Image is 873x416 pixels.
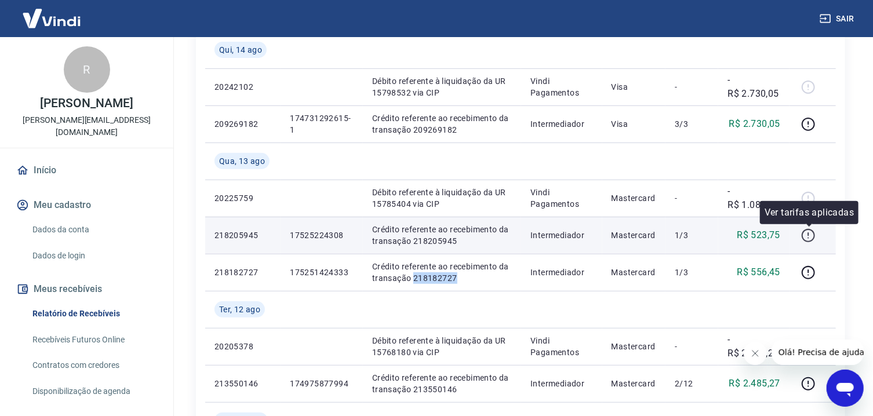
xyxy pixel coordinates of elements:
span: Olá! Precisa de ajuda? [7,8,97,17]
p: 209269182 [214,118,271,130]
p: Intermediador [530,229,592,241]
p: Intermediador [530,267,592,278]
p: Visa [612,118,657,130]
p: - [675,341,709,352]
p: -R$ 2.730,05 [727,73,780,101]
p: Crédito referente ao recebimento da transação 213550146 [372,372,512,395]
p: Mastercard [612,192,657,204]
p: Mastercard [612,341,657,352]
p: 218182727 [214,267,271,278]
iframe: Fechar mensagem [744,342,767,365]
p: 2/12 [675,378,709,389]
a: Início [14,158,159,183]
p: Crédito referente ao recebimento da transação 218205945 [372,224,512,247]
img: Vindi [14,1,89,36]
p: [PERSON_NAME][EMAIL_ADDRESS][DOMAIN_NAME] [9,114,164,138]
p: Débito referente à liquidação da UR 15785404 via CIP [372,187,512,210]
p: R$ 556,45 [737,265,781,279]
div: R [64,46,110,93]
span: Qua, 13 ago [219,155,265,167]
p: 175251424333 [290,267,354,278]
p: R$ 523,75 [737,228,781,242]
button: Sair [817,8,859,30]
p: Crédito referente ao recebimento da transação 209269182 [372,112,512,136]
p: R$ 2.485,27 [729,377,780,391]
p: 20242102 [214,81,271,93]
p: [PERSON_NAME] [40,97,133,110]
p: - [675,192,709,204]
p: R$ 2.730,05 [729,117,780,131]
p: Vindi Pagamentos [530,335,592,358]
a: Disponibilização de agenda [28,379,159,403]
p: Vindi Pagamentos [530,187,592,210]
a: Relatório de Recebíveis [28,302,159,326]
p: 174731292615-1 [290,112,354,136]
p: 174975877994 [290,378,354,389]
a: Dados da conta [28,218,159,242]
a: Dados de login [28,244,159,268]
p: Visa [612,81,657,93]
button: Meus recebíveis [14,276,159,302]
p: Débito referente à liquidação da UR 15798532 via CIP [372,75,512,98]
p: Mastercard [612,378,657,389]
p: 213550146 [214,378,271,389]
p: 20225759 [214,192,271,204]
p: Ver tarifas aplicadas [765,206,854,220]
p: -R$ 2.485,27 [727,333,780,360]
p: 1/3 [675,229,709,241]
button: Meu cadastro [14,192,159,218]
p: 218205945 [214,229,271,241]
span: Qui, 14 ago [219,44,262,56]
p: Intermediador [530,378,592,389]
p: Mastercard [612,229,657,241]
p: Intermediador [530,118,592,130]
span: Ter, 12 ago [219,304,260,315]
a: Recebíveis Futuros Online [28,328,159,352]
p: 20205378 [214,341,271,352]
p: - [675,81,709,93]
p: Vindi Pagamentos [530,75,592,98]
p: -R$ 1.080,20 [727,184,780,212]
p: Mastercard [612,267,657,278]
p: Crédito referente ao recebimento da transação 218182727 [372,261,512,284]
iframe: Botão para abrir a janela de mensagens [827,370,864,407]
a: Contratos com credores [28,353,159,377]
p: 17525224308 [290,229,354,241]
p: 3/3 [675,118,709,130]
p: Débito referente à liquidação da UR 15768180 via CIP [372,335,512,358]
p: 1/3 [675,267,709,278]
iframe: Mensagem da empresa [772,340,864,365]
